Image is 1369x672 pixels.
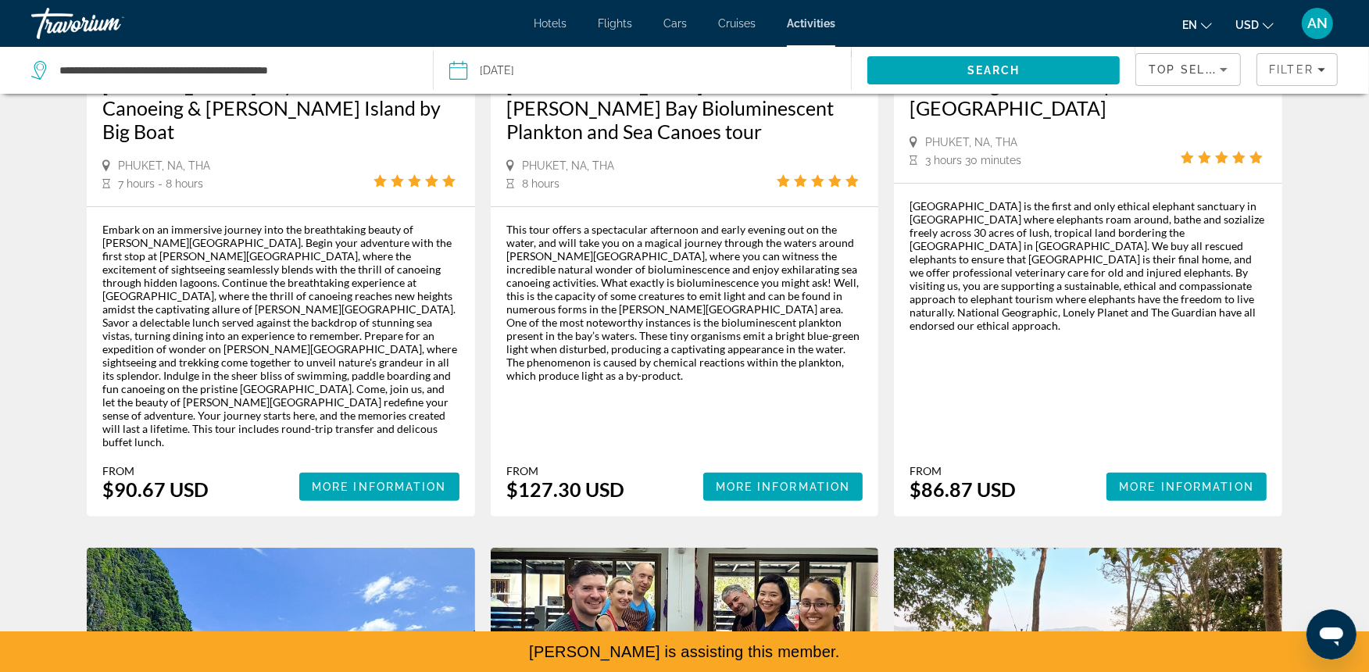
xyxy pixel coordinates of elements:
[718,17,756,30] a: Cruises
[118,159,210,172] span: Phuket, NA, THA
[787,17,835,30] a: Activities
[449,47,851,94] button: [DATE]Date: Oct 4, 2025
[506,73,863,143] a: [GEOGRAPHIC_DATA]: [PERSON_NAME] Bay Bioluminescent Plankton and Sea Canoes tour
[910,73,1267,120] a: A Morning with the Elephants at [GEOGRAPHIC_DATA]
[1235,13,1274,36] button: Change currency
[102,464,209,477] div: From
[1269,63,1314,76] span: Filter
[299,473,459,501] button: More Information
[118,177,203,190] span: 7 hours - 8 hours
[1149,63,1238,76] span: Top Sellers
[598,17,632,30] a: Flights
[1106,473,1267,501] button: More Information
[506,464,624,477] div: From
[102,73,459,143] a: [PERSON_NAME] Bay Sea Cave Canoeing & [PERSON_NAME] Island by Big Boat
[703,473,863,501] button: More Information
[716,481,851,493] span: More Information
[1182,19,1197,31] span: en
[31,3,188,44] a: Travorium
[1182,13,1212,36] button: Change language
[967,64,1020,77] span: Search
[925,154,1021,166] span: 3 hours 30 minutes
[1235,19,1259,31] span: USD
[925,136,1017,148] span: Phuket, NA, THA
[506,477,624,501] div: $127.30 USD
[910,464,1016,477] div: From
[910,199,1267,332] div: [GEOGRAPHIC_DATA] is the first and only ethical elephant sanctuary in [GEOGRAPHIC_DATA] where ele...
[522,159,614,172] span: Phuket, NA, THA
[1297,7,1338,40] button: User Menu
[58,59,409,82] input: Search destination
[1149,60,1228,79] mat-select: Sort by
[1307,16,1328,31] span: AN
[534,17,567,30] a: Hotels
[867,56,1120,84] button: Search
[506,223,863,382] div: This tour offers a spectacular afternoon and early evening out on the water, and will take you on...
[663,17,687,30] a: Cars
[102,477,209,501] div: $90.67 USD
[1256,53,1338,86] button: Filters
[102,223,459,449] div: Embark on an immersive journey into the breathtaking beauty of [PERSON_NAME][GEOGRAPHIC_DATA]. Be...
[312,481,447,493] span: More Information
[910,477,1016,501] div: $86.87 USD
[529,643,840,660] span: [PERSON_NAME] is assisting this member.
[522,177,559,190] span: 8 hours
[1306,609,1356,659] iframe: Button to launch messaging window
[1119,481,1254,493] span: More Information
